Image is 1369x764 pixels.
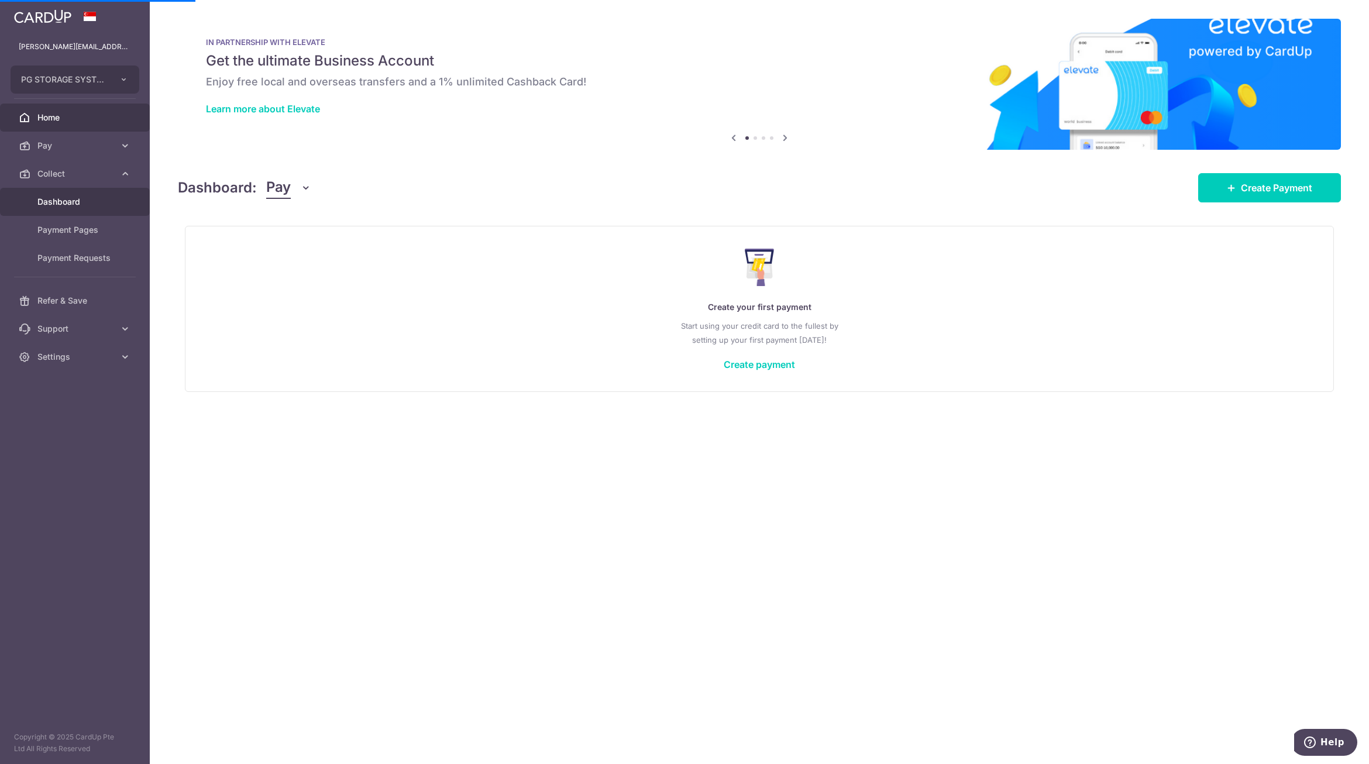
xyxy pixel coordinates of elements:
span: Refer & Save [37,295,115,307]
span: Settings [37,351,115,363]
span: Home [37,112,115,123]
span: Create Payment [1241,181,1312,195]
span: Payment Requests [37,252,115,264]
span: Collect [37,168,115,180]
iframe: Opens a widget where you can find more information [1294,729,1357,758]
button: Pay [266,177,311,199]
img: CardUp [14,9,71,23]
span: Payment Pages [37,224,115,236]
p: IN PARTNERSHIP WITH ELEVATE [206,37,1313,47]
img: Make Payment [745,249,775,286]
a: Create payment [724,359,795,370]
button: PG STORAGE SYSTEMS PTE. LTD. [11,66,139,94]
span: Pay [266,177,291,199]
span: PG STORAGE SYSTEMS PTE. LTD. [21,74,108,85]
h4: Dashboard: [178,177,257,198]
p: Start using your credit card to the fullest by setting up your first payment [DATE]! [209,319,1310,347]
h5: Get the ultimate Business Account [206,51,1313,70]
span: Dashboard [37,196,115,208]
span: Pay [37,140,115,152]
span: Support [37,323,115,335]
img: Renovation banner [178,19,1341,150]
h6: Enjoy free local and overseas transfers and a 1% unlimited Cashback Card! [206,75,1313,89]
p: Create your first payment [209,300,1310,314]
a: Learn more about Elevate [206,103,320,115]
a: Create Payment [1198,173,1341,202]
p: [PERSON_NAME][EMAIL_ADDRESS][PERSON_NAME][DOMAIN_NAME] [19,41,131,53]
